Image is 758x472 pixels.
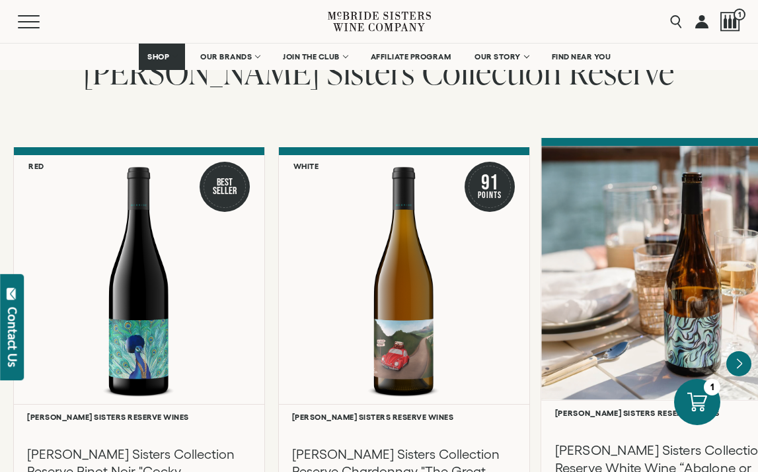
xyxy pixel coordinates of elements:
span: OUR BRANDS [200,52,252,61]
span: JOIN THE CLUB [283,52,340,61]
span: Reserve [569,49,675,94]
h6: [PERSON_NAME] Sisters Reserve Wines [27,413,251,421]
span: 1 [734,9,745,20]
div: 1 [704,379,720,395]
h6: Red [28,162,44,170]
span: SHOP [147,52,170,61]
h6: [PERSON_NAME] Sisters Reserve Wines [292,413,516,421]
a: AFFILIATE PROGRAM [362,44,460,70]
a: JOIN THE CLUB [274,44,356,70]
span: FIND NEAR YOU [552,52,611,61]
a: OUR BRANDS [192,44,268,70]
span: [PERSON_NAME] [83,49,320,94]
span: Sisters [327,49,415,94]
button: Mobile Menu Trigger [18,15,65,28]
a: OUR STORY [466,44,537,70]
div: Contact Us [6,307,19,367]
h6: White [293,162,319,170]
span: OUR STORY [474,52,521,61]
span: Collection [422,49,562,94]
a: SHOP [139,44,185,70]
a: FIND NEAR YOU [543,44,620,70]
button: Next [726,351,751,376]
span: AFFILIATE PROGRAM [371,52,451,61]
